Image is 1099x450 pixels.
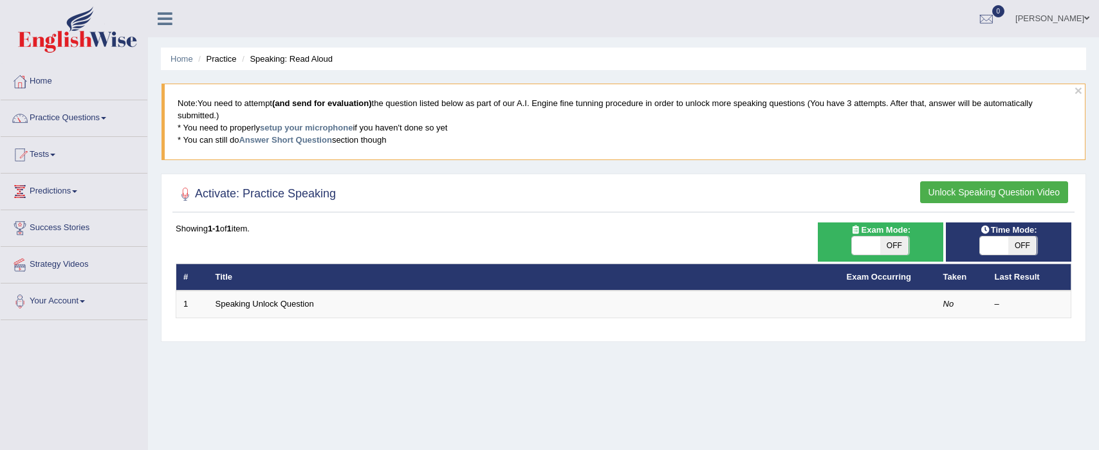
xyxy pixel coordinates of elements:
[943,299,954,309] em: No
[920,181,1068,203] button: Unlock Speaking Question Video
[260,123,353,132] a: setup your microphone
[176,184,336,204] h2: Activate: Practice Speaking
[847,272,911,282] a: Exam Occurring
[239,135,331,145] a: Answer Short Question
[995,298,1064,310] div: –
[975,223,1042,237] span: Time Mode:
[1,210,147,242] a: Success Stories
[195,53,236,65] li: Practice
[1,283,147,316] a: Your Account
[1075,84,1082,97] button: ×
[1,247,147,279] a: Strategy Videos
[216,299,314,309] a: Speaking Unlock Question
[227,224,232,233] b: 1
[818,222,943,262] div: Show exams occurring in exams
[992,5,1005,17] span: 0
[176,264,208,291] th: #
[162,84,1085,159] blockquote: You need to attempt the question listed below as part of our A.I. Engine fine tunning procedure i...
[171,54,193,64] a: Home
[176,291,208,318] td: 1
[880,237,909,255] span: OFF
[1,64,147,96] a: Home
[1008,237,1037,255] span: OFF
[1,137,147,169] a: Tests
[239,53,333,65] li: Speaking: Read Aloud
[936,264,988,291] th: Taken
[1,100,147,132] a: Practice Questions
[178,98,198,108] span: Note:
[208,264,840,291] th: Title
[208,224,220,233] b: 1-1
[988,264,1071,291] th: Last Result
[845,223,915,237] span: Exam Mode:
[1,174,147,206] a: Predictions
[176,222,1071,235] div: Showing of item.
[272,98,372,108] b: (and send for evaluation)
